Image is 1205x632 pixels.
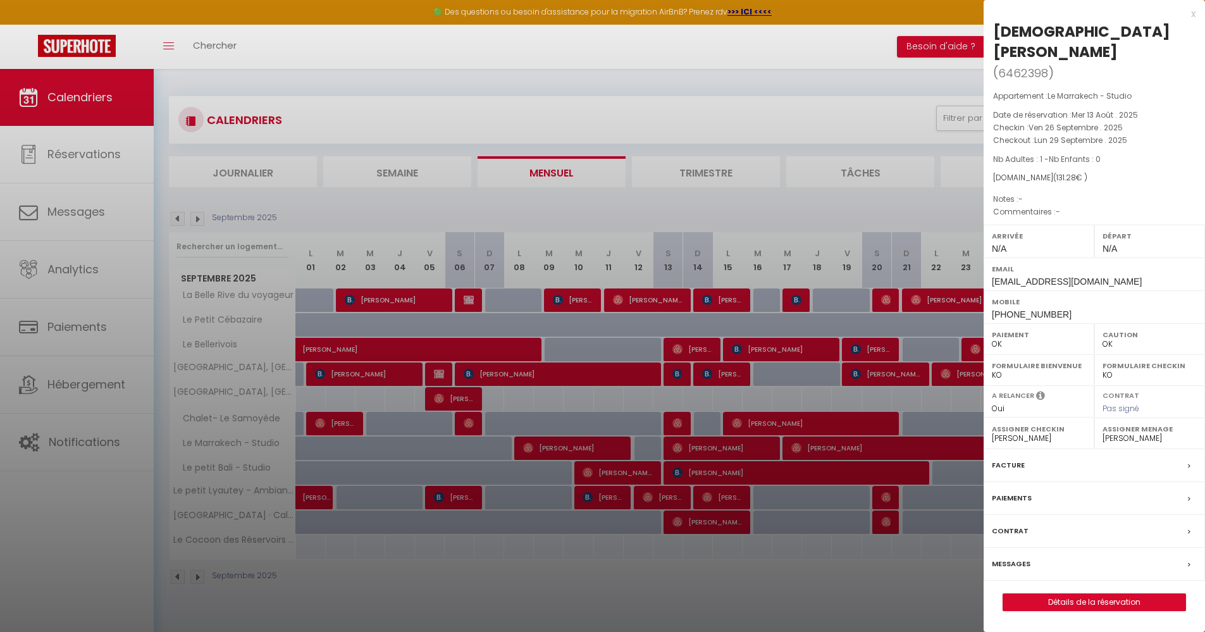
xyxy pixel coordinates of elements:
[1047,90,1132,101] span: Le Marrakech - Studio
[992,244,1006,254] span: N/A
[993,121,1196,134] p: Checkin :
[1036,390,1045,404] i: Sélectionner OUI si vous souhaiter envoyer les séquences de messages post-checkout
[992,423,1086,435] label: Assigner Checkin
[992,524,1029,538] label: Contrat
[1103,244,1117,254] span: N/A
[992,390,1034,401] label: A relancer
[1103,390,1139,399] label: Contrat
[1029,122,1123,133] span: Ven 26 Septembre . 2025
[992,492,1032,505] label: Paiements
[993,172,1196,184] div: [DOMAIN_NAME]
[1103,328,1197,341] label: Caution
[1103,403,1139,414] span: Pas signé
[984,6,1196,22] div: x
[998,65,1048,81] span: 6462398
[1056,206,1060,217] span: -
[1003,594,1185,610] a: Détails de la réservation
[993,64,1054,82] span: ( )
[993,90,1196,102] p: Appartement :
[993,206,1196,218] p: Commentaires :
[1034,135,1127,146] span: Lun 29 Septembre . 2025
[992,328,1086,341] label: Paiement
[993,193,1196,206] p: Notes :
[1072,109,1138,120] span: Mer 13 Août . 2025
[1049,154,1101,164] span: Nb Enfants : 0
[1103,423,1197,435] label: Assigner Menage
[993,109,1196,121] p: Date de réservation :
[1103,359,1197,372] label: Formulaire Checkin
[992,459,1025,472] label: Facture
[1053,172,1087,183] span: ( € )
[1103,230,1197,242] label: Départ
[992,263,1197,275] label: Email
[992,309,1072,319] span: [PHONE_NUMBER]
[992,230,1086,242] label: Arrivée
[992,557,1030,571] label: Messages
[993,154,1101,164] span: Nb Adultes : 1 -
[1018,194,1023,204] span: -
[993,22,1196,62] div: [DEMOGRAPHIC_DATA][PERSON_NAME]
[992,359,1086,372] label: Formulaire Bienvenue
[992,295,1197,308] label: Mobile
[993,134,1196,147] p: Checkout :
[992,276,1142,287] span: [EMAIL_ADDRESS][DOMAIN_NAME]
[1003,593,1186,611] button: Détails de la réservation
[1056,172,1076,183] span: 131.28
